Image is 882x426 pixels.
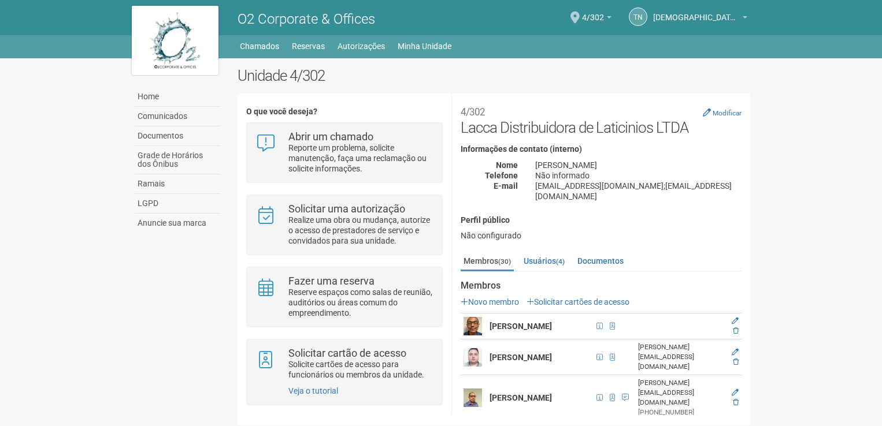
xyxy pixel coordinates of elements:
[713,109,742,117] small: Modificar
[288,130,373,143] strong: Abrir um chamado
[638,342,725,372] div: [PERSON_NAME][EMAIL_ADDRESS][DOMAIN_NAME]
[527,170,750,181] div: Não informado
[240,38,279,54] a: Chamados
[461,216,742,225] h4: Perfil público
[582,2,604,22] span: 4/302
[288,347,406,359] strong: Solicitar cartão de acesso
[255,276,433,318] a: Fazer uma reserva Reserve espaços como salas de reunião, auditórios ou áreas comum do empreendime...
[288,143,433,174] p: Reporte um problema, solicite manutenção, faça uma reclamação ou solicite informações.
[629,8,647,26] a: TN
[461,252,514,271] a: Membros(30)
[556,257,565,266] small: (4)
[135,126,220,146] a: Documentos
[461,102,742,136] h2: Lacca Distribuidora de Laticinios LTDA
[464,348,482,367] img: user.png
[527,160,750,170] div: [PERSON_NAME]
[461,230,742,241] div: Não configurado
[135,87,220,107] a: Home
[461,106,485,118] small: 4/302
[238,67,750,84] h2: Unidade 4/302
[255,132,433,174] a: Abrir um chamado Reporte um problema, solicite manutenção, faça uma reclamação ou solicite inform...
[255,204,433,246] a: Solicitar uma autorização Realize uma obra ou mudança, autorize o acesso de prestadores de serviç...
[521,252,568,270] a: Usuários(4)
[638,408,725,417] div: [PHONE_NUMBER]
[703,108,742,117] a: Modificar
[485,171,518,180] strong: Telefone
[398,38,451,54] a: Minha Unidade
[246,107,442,116] h4: O que você deseja?
[238,11,375,27] span: O2 Corporate & Offices
[527,181,750,201] div: [EMAIL_ADDRESS][DOMAIN_NAME];[EMAIL_ADDRESS][DOMAIN_NAME]
[496,160,518,170] strong: Nome
[490,393,552,402] strong: [PERSON_NAME]
[733,358,739,366] a: Excluir membro
[653,14,747,24] a: [DEMOGRAPHIC_DATA] NOBREGA LUNGUINHO
[732,388,739,397] a: Editar membro
[461,145,742,154] h4: Informações de contato (interno)
[288,386,338,395] a: Veja o tutorial
[498,257,511,266] small: (30)
[288,359,433,380] p: Solicite cartões de acesso para funcionários ou membros da unidade.
[733,327,739,335] a: Excluir membro
[464,317,482,335] img: user.png
[733,398,739,406] a: Excluir membro
[135,146,220,174] a: Grade de Horários dos Ônibus
[338,38,385,54] a: Autorizações
[292,38,325,54] a: Reservas
[135,214,220,233] a: Anuncie sua marca
[135,174,220,194] a: Ramais
[135,107,220,126] a: Comunicados
[653,2,740,22] span: THAIS NOBREGA LUNGUINHO
[288,275,375,287] strong: Fazer uma reserva
[638,378,725,408] div: [PERSON_NAME][EMAIL_ADDRESS][DOMAIN_NAME]
[461,281,742,291] strong: Membros
[575,252,627,270] a: Documentos
[288,215,433,246] p: Realize uma obra ou mudança, autorize o acesso de prestadores de serviço e convidados para sua un...
[732,317,739,325] a: Editar membro
[461,297,519,307] a: Novo membro
[288,287,433,318] p: Reserve espaços como salas de reunião, auditórios ou áreas comum do empreendimento.
[132,6,218,75] img: logo.jpg
[732,348,739,356] a: Editar membro
[527,297,629,307] a: Solicitar cartões de acesso
[490,322,552,331] strong: [PERSON_NAME]
[135,194,220,214] a: LGPD
[255,348,433,380] a: Solicitar cartão de acesso Solicite cartões de acesso para funcionários ou membros da unidade.
[288,203,405,215] strong: Solicitar uma autorização
[582,14,612,24] a: 4/302
[464,388,482,407] img: user.png
[490,353,552,362] strong: [PERSON_NAME]
[494,181,518,190] strong: E-mail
